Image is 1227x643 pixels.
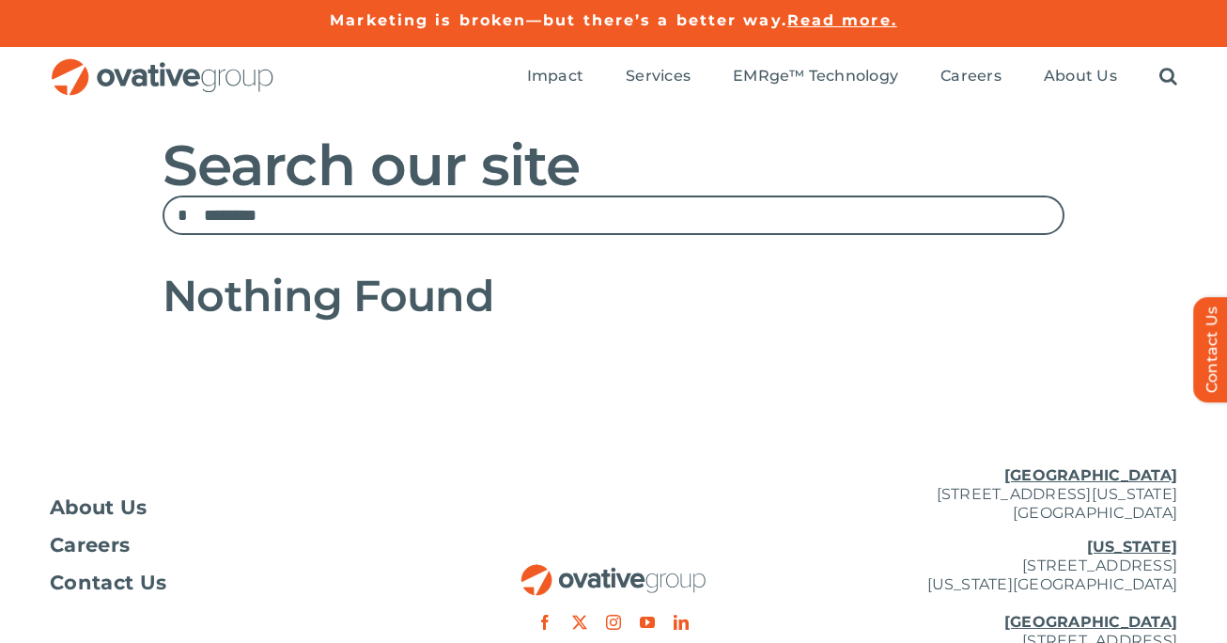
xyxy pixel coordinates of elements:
span: Contact Us [50,573,166,592]
a: About Us [50,498,426,517]
a: Careers [50,536,426,555]
a: About Us [1044,67,1117,87]
input: Search [163,196,202,235]
a: instagram [606,615,621,630]
span: Careers [940,67,1002,86]
a: twitter [572,615,587,630]
h1: Search our site [163,135,1064,196]
a: Marketing is broken—but there’s a better way. [330,11,787,29]
a: EMRge™ Technology [733,67,898,87]
span: About Us [1044,67,1117,86]
nav: Footer Menu [50,498,426,592]
a: youtube [640,615,655,630]
span: Services [626,67,691,86]
u: [US_STATE] [1087,538,1177,556]
a: Careers [940,67,1002,87]
a: Read more. [787,11,897,29]
a: OG_Full_horizontal_RGB [520,562,707,580]
a: linkedin [674,615,689,630]
span: Impact [527,67,583,86]
nav: Menu [527,47,1177,107]
p: [STREET_ADDRESS][US_STATE] [GEOGRAPHIC_DATA] [801,466,1177,523]
span: Careers [50,536,130,555]
a: Contact Us [50,573,426,592]
a: OG_Full_horizontal_RGB [50,56,275,74]
u: [GEOGRAPHIC_DATA] [1004,613,1177,631]
span: About Us [50,498,148,517]
p: Nothing Found [163,273,1064,320]
a: Services [626,67,691,87]
u: [GEOGRAPHIC_DATA] [1004,466,1177,484]
a: Impact [527,67,583,87]
a: facebook [537,615,552,630]
input: Search... [163,196,1064,235]
span: EMRge™ Technology [733,67,898,86]
a: Search [1159,67,1177,87]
